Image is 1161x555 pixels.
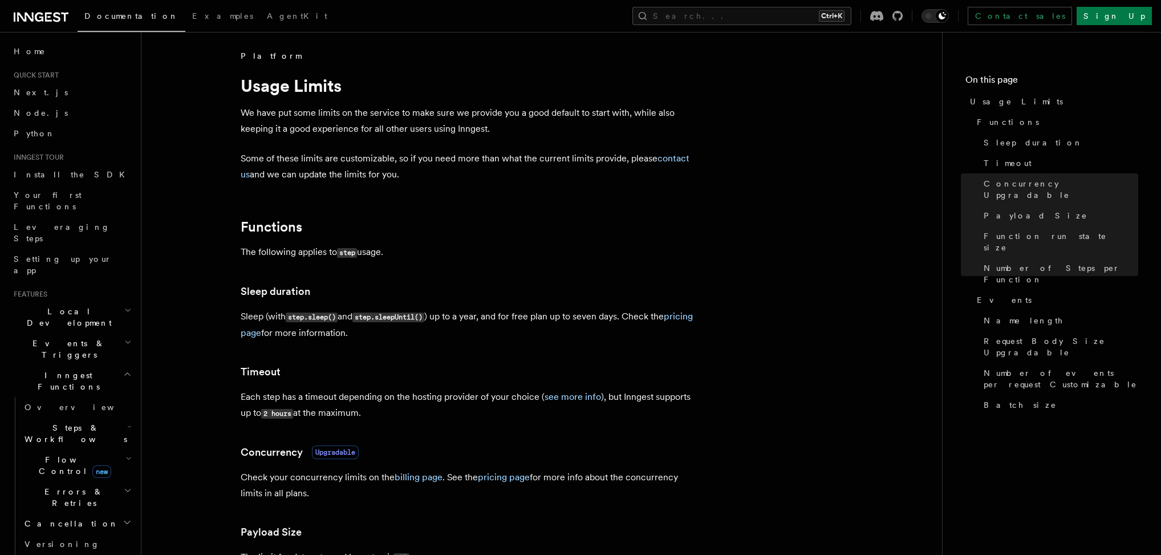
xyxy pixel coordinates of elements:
[984,157,1032,169] span: Timeout
[9,333,134,365] button: Events & Triggers
[979,363,1138,395] a: Number of events per request Customizable
[9,249,134,281] a: Setting up your app
[14,222,110,243] span: Leveraging Steps
[970,96,1063,107] span: Usage Limits
[261,409,293,419] code: 2 hours
[979,173,1138,205] a: Concurrency Upgradable
[9,71,59,80] span: Quick start
[20,534,134,554] a: Versioning
[984,137,1083,148] span: Sleep duration
[972,290,1138,310] a: Events
[241,364,281,380] a: Timeout
[979,310,1138,331] a: Name length
[395,472,443,483] a: billing page
[312,445,359,459] span: Upgradable
[977,116,1039,128] span: Functions
[9,185,134,217] a: Your first Functions
[192,11,253,21] span: Examples
[20,454,125,477] span: Flow Control
[241,444,359,460] a: ConcurrencyUpgradable
[241,469,697,501] p: Check your concurrency limits on the . See the for more info about the concurrency limits in all ...
[20,518,119,529] span: Cancellation
[14,108,68,118] span: Node.js
[92,465,111,478] span: new
[20,418,134,449] button: Steps & Workflows
[20,481,134,513] button: Errors & Retries
[352,313,424,322] code: step.sleepUntil()
[20,449,134,481] button: Flow Controlnew
[9,338,124,360] span: Events & Triggers
[241,389,697,422] p: Each step has a timeout depending on the hosting provider of your choice ( ), but Inngest support...
[241,309,697,341] p: Sleep (with and ) up to a year, and for free plan up to seven days. Check the for more information.
[979,258,1138,290] a: Number of Steps per Function
[922,9,949,23] button: Toggle dark mode
[1077,7,1152,25] a: Sign Up
[9,153,64,162] span: Inngest tour
[984,210,1087,221] span: Payload Size
[241,219,302,235] a: Functions
[9,290,47,299] span: Features
[984,367,1138,390] span: Number of events per request Customizable
[9,103,134,123] a: Node.js
[977,294,1032,306] span: Events
[185,3,260,31] a: Examples
[979,226,1138,258] a: Function run state size
[241,105,697,137] p: We have put some limits on the service to make sure we provide you a good default to start with, ...
[241,524,302,540] a: Payload Size
[9,217,134,249] a: Leveraging Steps
[9,365,134,397] button: Inngest Functions
[241,244,697,261] p: The following applies to usage.
[14,254,112,275] span: Setting up your app
[478,472,530,483] a: pricing page
[241,50,301,62] span: Platform
[286,313,338,322] code: step.sleep()
[9,41,134,62] a: Home
[14,46,46,57] span: Home
[25,540,100,549] span: Versioning
[9,164,134,185] a: Install the SDK
[20,486,124,509] span: Errors & Retries
[9,82,134,103] a: Next.js
[979,153,1138,173] a: Timeout
[979,205,1138,226] a: Payload Size
[984,335,1138,358] span: Request Body Size Upgradable
[20,513,134,534] button: Cancellation
[20,422,127,445] span: Steps & Workflows
[241,283,310,299] a: Sleep duration
[267,11,327,21] span: AgentKit
[632,7,851,25] button: Search...Ctrl+K
[337,248,357,258] code: step
[241,151,697,183] p: Some of these limits are customizable, so if you need more than what the current limits provide, ...
[979,395,1138,415] a: Batch size
[984,315,1063,326] span: Name length
[819,10,845,22] kbd: Ctrl+K
[9,301,134,333] button: Local Development
[14,129,55,138] span: Python
[20,397,134,418] a: Overview
[968,7,1072,25] a: Contact sales
[9,123,134,144] a: Python
[984,399,1057,411] span: Batch size
[965,73,1138,91] h4: On this page
[84,11,178,21] span: Documentation
[979,132,1138,153] a: Sleep duration
[984,178,1138,201] span: Concurrency Upgradable
[979,331,1138,363] a: Request Body Size Upgradable
[9,370,123,392] span: Inngest Functions
[260,3,334,31] a: AgentKit
[9,306,124,329] span: Local Development
[14,191,82,211] span: Your first Functions
[972,112,1138,132] a: Functions
[241,75,697,96] h1: Usage Limits
[545,391,601,402] a: see more info
[78,3,185,32] a: Documentation
[14,170,132,179] span: Install the SDK
[14,88,68,97] span: Next.js
[965,91,1138,112] a: Usage Limits
[25,403,142,412] span: Overview
[984,230,1138,253] span: Function run state size
[984,262,1138,285] span: Number of Steps per Function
